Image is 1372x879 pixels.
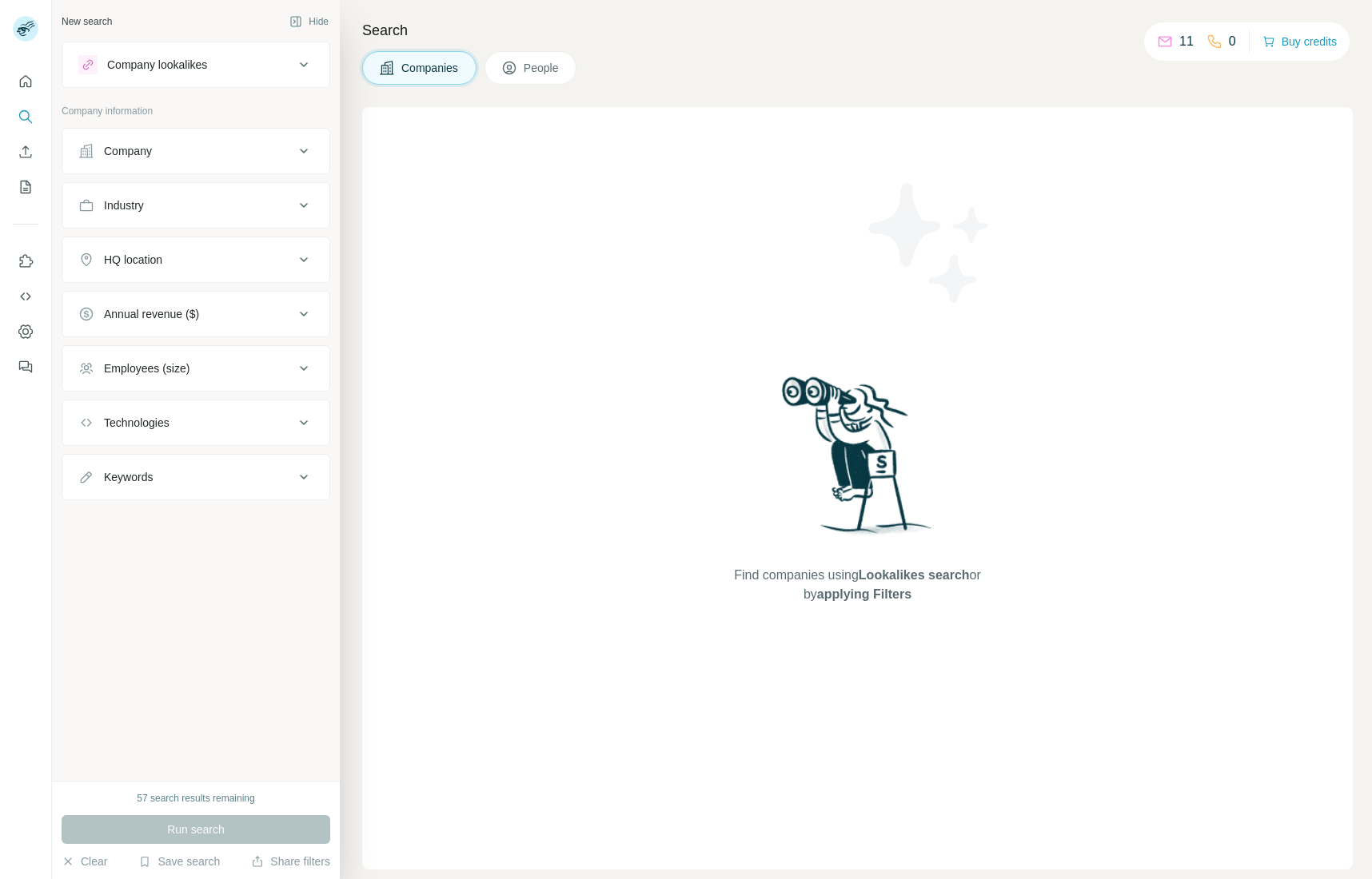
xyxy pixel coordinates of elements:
p: 0 [1229,32,1236,51]
button: Dashboard [13,317,38,346]
button: Enrich CSV [13,137,38,166]
div: Company [104,143,152,159]
img: Surfe Illustration - Stars [858,171,1002,315]
div: 57 search results remaining [137,791,254,805]
button: Company [62,132,329,170]
div: Industry [104,197,144,213]
span: Lookalikes search [859,568,970,582]
span: Find companies using or by [729,566,985,604]
button: Save search [138,853,220,869]
div: Employees (size) [104,360,189,376]
button: My lists [13,173,38,201]
button: HQ location [62,241,329,279]
button: Share filters [251,853,330,869]
button: Keywords [62,458,329,496]
span: Companies [401,60,460,76]
button: Company lookalikes [62,46,329,84]
button: Hide [278,10,340,34]
p: 11 [1179,32,1194,51]
button: Search [13,102,38,131]
p: Company information [62,104,330,118]
span: applying Filters [817,587,911,601]
button: Technologies [62,404,329,442]
button: Use Surfe API [13,282,38,311]
div: Annual revenue ($) [104,306,199,322]
button: Quick start [13,67,38,96]
div: Technologies [104,415,170,431]
button: Feedback [13,352,38,381]
span: People [524,60,560,76]
button: Clear [62,853,107,869]
div: New search [62,14,112,29]
button: Use Surfe on LinkedIn [13,247,38,276]
button: Annual revenue ($) [62,295,329,333]
div: Company lookalikes [107,57,207,73]
button: Industry [62,186,329,225]
h4: Search [362,19,1353,42]
button: Buy credits [1262,30,1337,53]
img: Surfe Illustration - Woman searching with binoculars [775,372,941,551]
button: Employees (size) [62,349,329,388]
div: HQ location [104,252,162,268]
div: Keywords [104,469,153,485]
